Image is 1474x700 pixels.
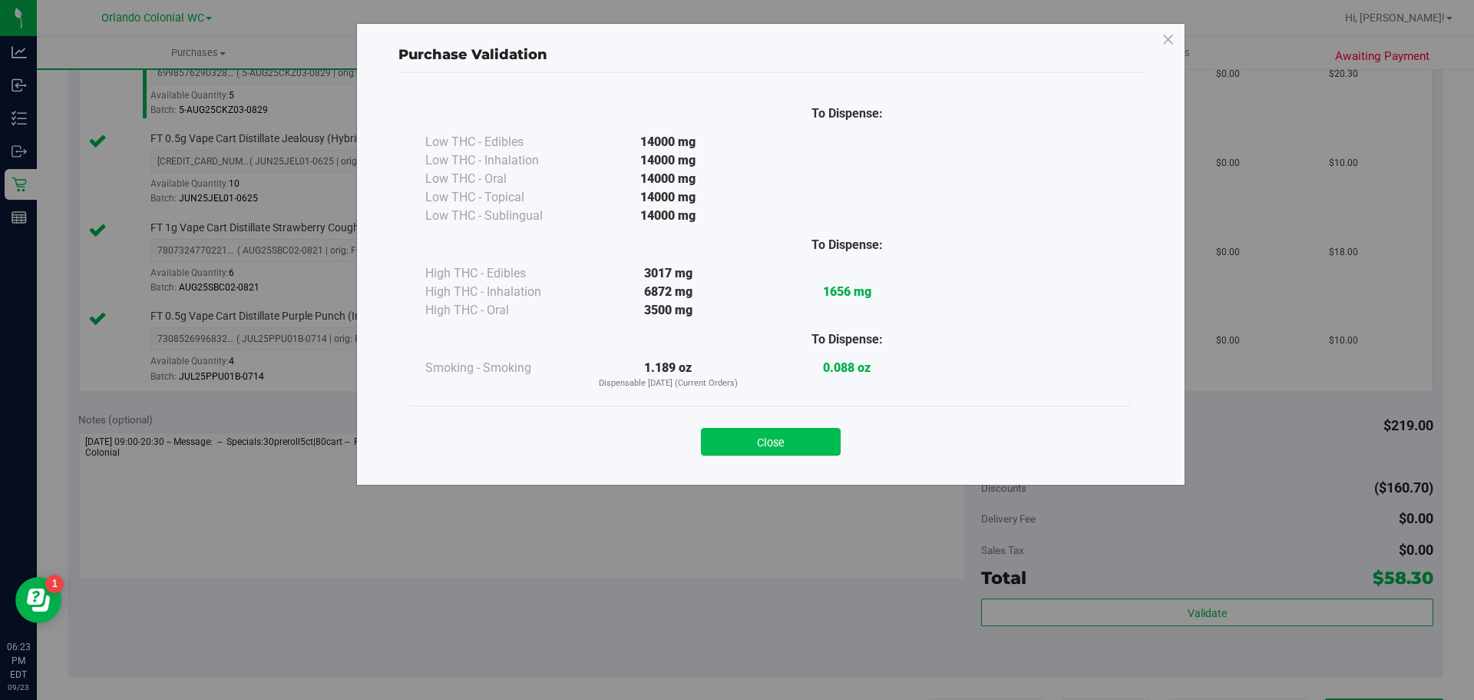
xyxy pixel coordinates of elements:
[758,105,937,123] div: To Dispense:
[579,151,758,170] div: 14000 mg
[823,284,871,299] strong: 1656 mg
[398,46,547,63] span: Purchase Validation
[758,330,937,349] div: To Dispense:
[579,207,758,225] div: 14000 mg
[425,188,579,207] div: Low THC - Topical
[579,301,758,320] div: 3500 mg
[579,170,758,188] div: 14000 mg
[579,283,758,301] div: 6872 mg
[425,133,579,151] div: Low THC - Edibles
[579,133,758,151] div: 14000 mg
[425,207,579,225] div: Low THC - Sublingual
[15,577,61,623] iframe: Resource center
[579,188,758,207] div: 14000 mg
[425,151,579,170] div: Low THC - Inhalation
[579,377,758,390] p: Dispensable [DATE] (Current Orders)
[701,428,841,456] button: Close
[579,264,758,283] div: 3017 mg
[425,301,579,320] div: High THC - Oral
[425,264,579,283] div: High THC - Edibles
[579,359,758,390] div: 1.189 oz
[45,575,64,593] iframe: Resource center unread badge
[425,283,579,301] div: High THC - Inhalation
[425,359,579,377] div: Smoking - Smoking
[823,360,871,375] strong: 0.088 oz
[758,236,937,254] div: To Dispense:
[425,170,579,188] div: Low THC - Oral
